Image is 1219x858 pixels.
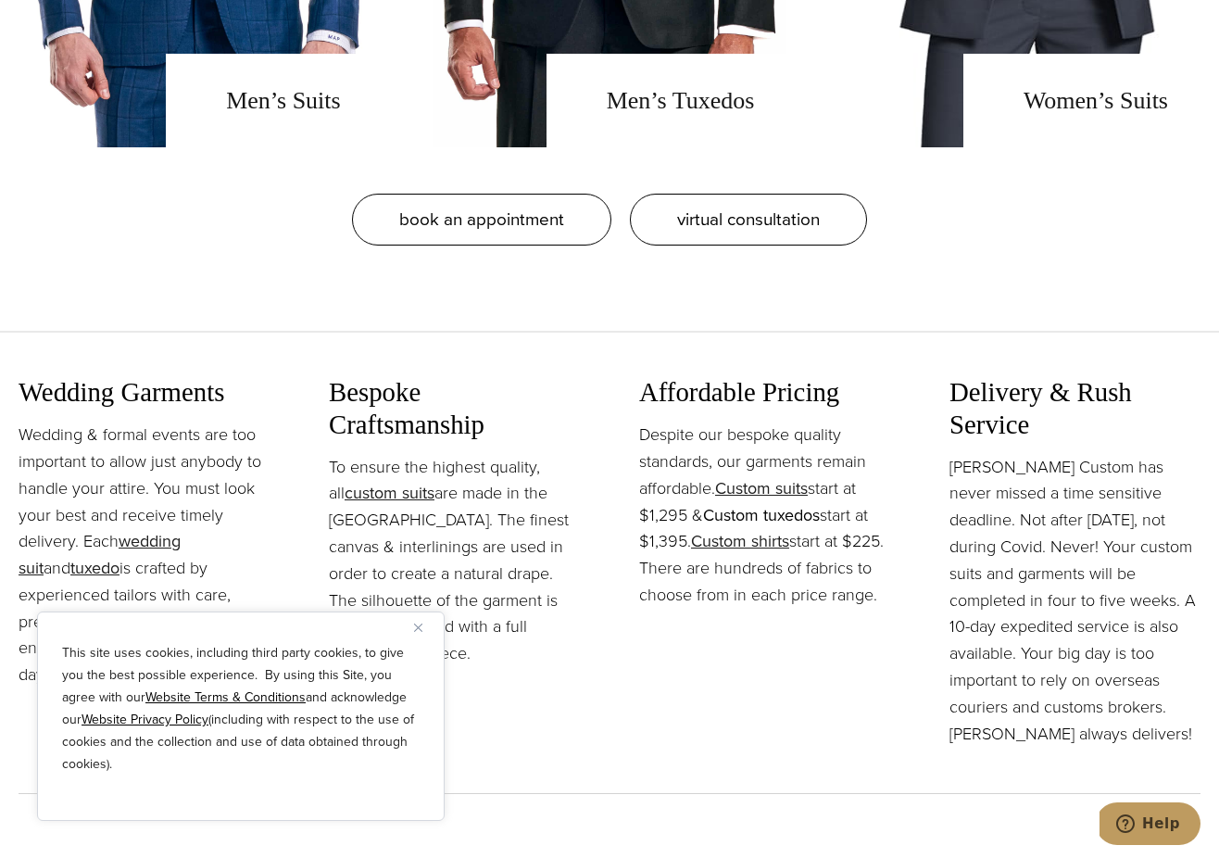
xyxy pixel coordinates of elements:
[399,206,564,233] span: book an appointment
[1100,802,1200,849] iframe: Opens a widget where you can chat to one of our agents
[414,616,436,638] button: Close
[145,688,306,707] a: Website Terms & Conditions
[62,642,420,776] p: This site uses cookies, including third party cookies, to give you the best possible experience. ...
[329,376,580,440] h3: Bespoke Craftsmanship
[639,422,890,609] p: Despite our bespoke quality standards, our garments remain affordable. start at $1,295 & start at...
[949,454,1200,748] p: [PERSON_NAME] Custom has never missed a time sensitive deadline. Not after [DATE], not during Cov...
[639,376,890,409] h3: Affordable Pricing
[82,710,208,729] a: Website Privacy Policy
[329,454,580,667] p: To ensure the highest quality, all are made in the [GEOGRAPHIC_DATA]. The finest canvas & interli...
[19,422,270,688] p: Wedding & formal events are too important to allow just anybody to handle your attire. You must l...
[70,556,119,580] a: tuxedo
[715,476,808,500] a: Custom suits
[949,376,1200,440] h3: Delivery & Rush Service
[677,206,820,233] span: virtual consultation
[691,529,789,553] a: Custom shirts
[630,194,867,246] a: virtual consultation
[352,194,611,246] a: book an appointment
[703,503,820,527] a: Custom tuxedos
[345,481,434,505] a: custom suits
[414,624,422,632] img: Close
[19,376,270,409] h3: Wedding Garments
